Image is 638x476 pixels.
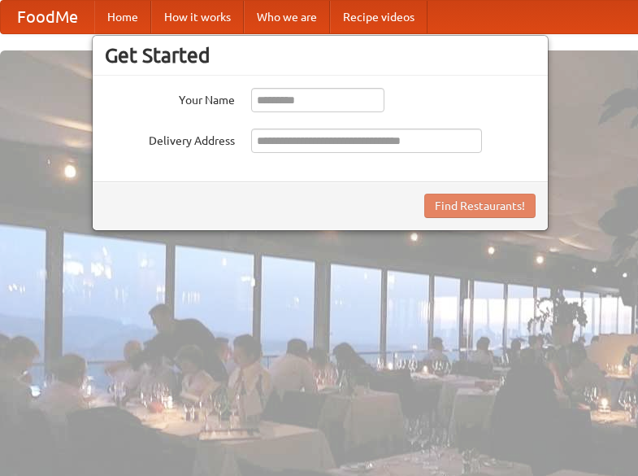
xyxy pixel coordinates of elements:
[105,129,235,149] label: Delivery Address
[330,1,428,33] a: Recipe videos
[151,1,244,33] a: How it works
[94,1,151,33] a: Home
[1,1,94,33] a: FoodMe
[244,1,330,33] a: Who we are
[105,43,536,68] h3: Get Started
[424,194,536,218] button: Find Restaurants!
[105,88,235,108] label: Your Name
